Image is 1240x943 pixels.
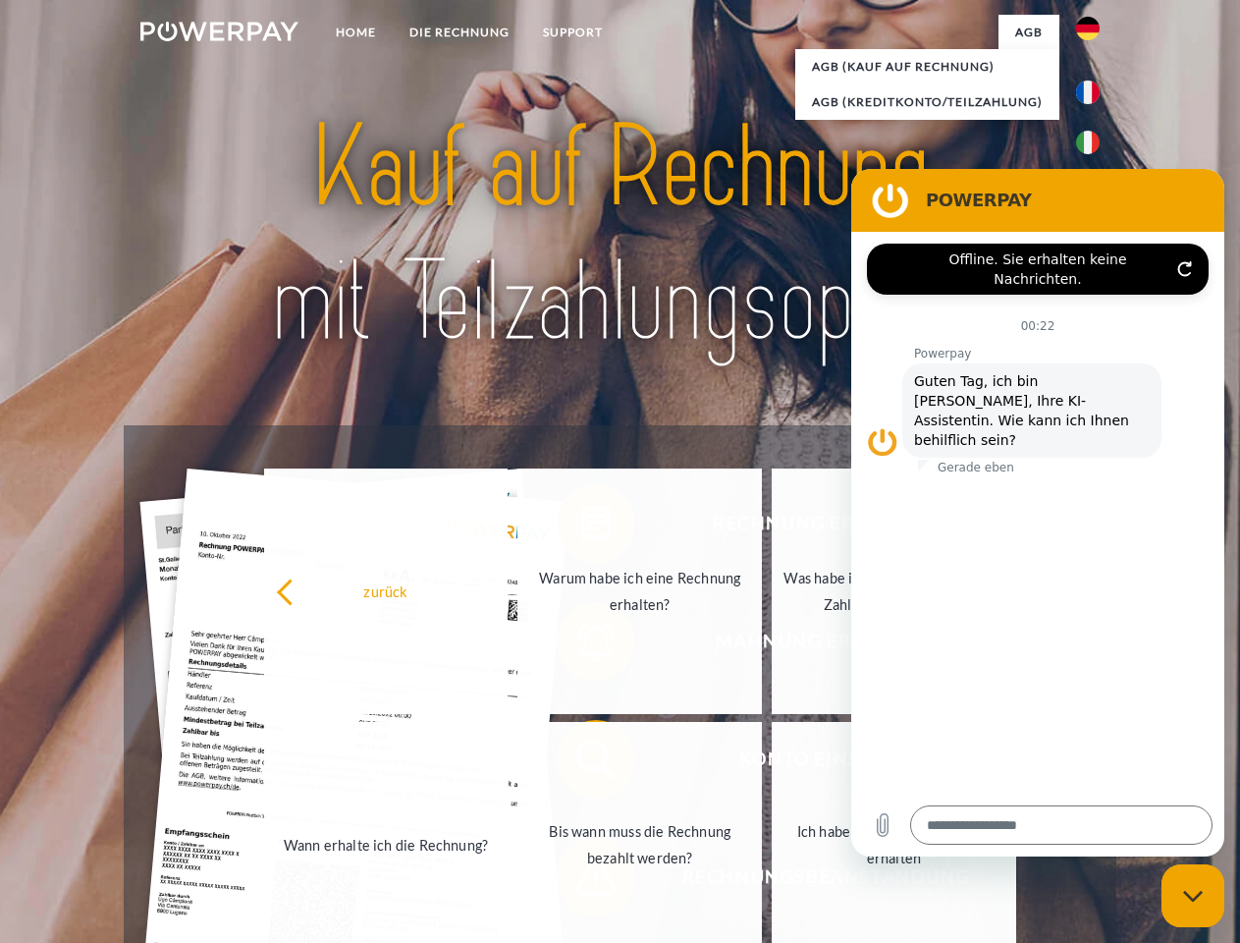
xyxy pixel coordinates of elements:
div: Ich habe nur eine Teillieferung erhalten [783,818,1004,871]
img: fr [1076,81,1100,104]
a: Home [319,15,393,50]
a: AGB (Kauf auf Rechnung) [795,49,1059,84]
img: it [1076,131,1100,154]
a: Was habe ich noch offen, ist meine Zahlung eingegangen? [772,469,1016,714]
a: AGB (Kreditkonto/Teilzahlung) [795,84,1059,120]
div: Warum habe ich eine Rechnung erhalten? [529,565,750,618]
div: Bis wann muss die Rechnung bezahlt werden? [529,818,750,871]
a: agb [998,15,1059,50]
a: SUPPORT [526,15,620,50]
img: logo-powerpay-white.svg [140,22,298,41]
img: de [1076,17,1100,40]
div: zurück [276,578,497,604]
div: Was habe ich noch offen, ist meine Zahlung eingegangen? [783,565,1004,618]
iframe: Messaging-Fenster [851,169,1224,857]
img: title-powerpay_de.svg [188,94,1052,376]
div: Wann erhalte ich die Rechnung? [276,831,497,858]
iframe: Schaltfläche zum Öffnen des Messaging-Fensters; Konversation läuft [1161,864,1224,927]
a: DIE RECHNUNG [393,15,526,50]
